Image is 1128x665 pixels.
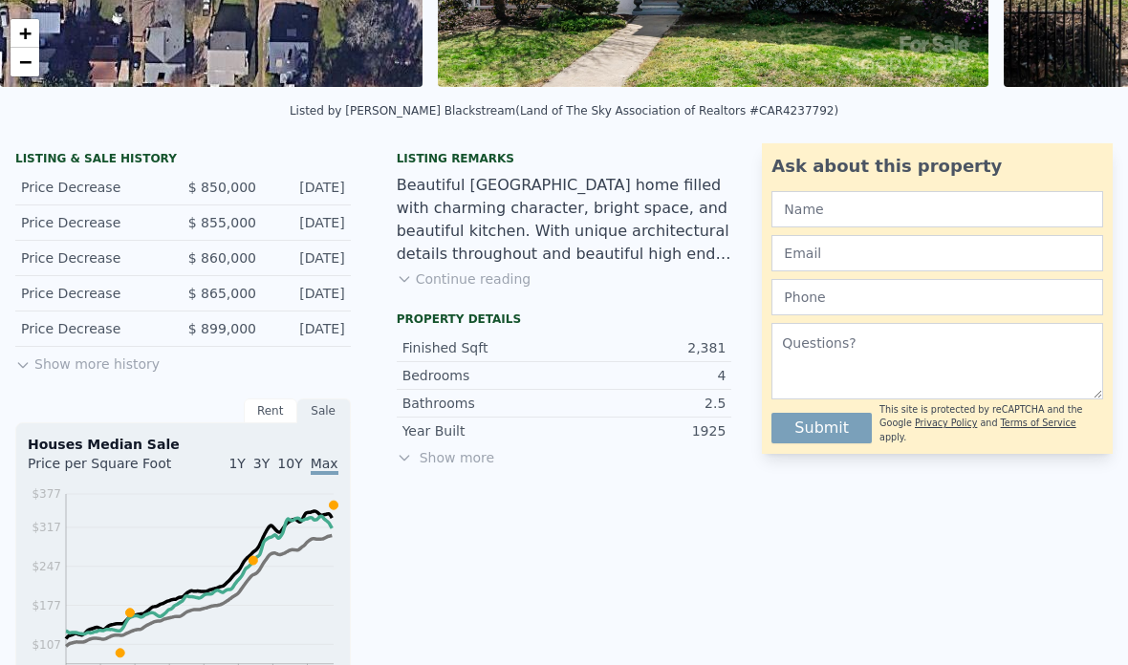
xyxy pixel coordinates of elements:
div: Bathrooms [402,394,564,413]
div: 4 [564,366,726,385]
div: Rent [244,398,297,423]
tspan: $377 [32,487,61,501]
input: Phone [771,279,1103,315]
span: Max [311,456,338,475]
span: $ 850,000 [188,180,256,195]
div: This site is protected by reCAPTCHA and the Google and apply. [879,403,1103,444]
div: Price Decrease [21,284,167,303]
div: Finished Sqft [402,338,564,357]
div: Ask about this property [771,153,1103,180]
span: $ 860,000 [188,250,256,266]
span: 3Y [253,456,270,471]
tspan: $177 [32,599,61,612]
div: Price Decrease [21,248,167,268]
span: + [19,21,32,45]
a: Privacy Policy [915,418,977,428]
div: [DATE] [271,213,345,232]
div: LISTING & SALE HISTORY [15,151,351,170]
input: Name [771,191,1103,227]
button: Continue reading [397,269,531,289]
div: [DATE] [271,248,345,268]
a: Zoom out [11,48,39,76]
button: Submit [771,413,872,443]
span: $ 865,000 [188,286,256,301]
tspan: $107 [32,638,61,652]
span: − [19,50,32,74]
tspan: $247 [32,560,61,573]
div: Beautiful [GEOGRAPHIC_DATA] home filled with charming character, bright space, and beautiful kitc... [397,174,732,266]
tspan: $317 [32,521,61,534]
div: 2.5 [564,394,726,413]
div: Price Decrease [21,319,167,338]
div: Price Decrease [21,178,167,197]
a: Zoom in [11,19,39,48]
span: $ 855,000 [188,215,256,230]
div: Listed by [PERSON_NAME] Blackstream (Land of The Sky Association of Realtors #CAR4237792) [290,104,838,118]
button: Show more history [15,347,160,374]
div: [DATE] [271,178,345,197]
div: Price per Square Foot [28,454,183,484]
a: Terms of Service [1001,418,1076,428]
div: Houses Median Sale [28,435,338,454]
span: 1Y [228,456,245,471]
div: Property details [397,311,732,327]
div: Sale [297,398,351,423]
div: Year Built [402,421,564,440]
span: Show more [397,448,732,467]
span: 10Y [277,456,302,471]
div: [DATE] [271,319,345,338]
div: 2,381 [564,338,726,357]
div: Price Decrease [21,213,167,232]
input: Email [771,235,1103,271]
div: Bedrooms [402,366,564,385]
span: $ 899,000 [188,321,256,336]
div: [DATE] [271,284,345,303]
div: 1925 [564,421,726,440]
div: Listing remarks [397,151,732,166]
